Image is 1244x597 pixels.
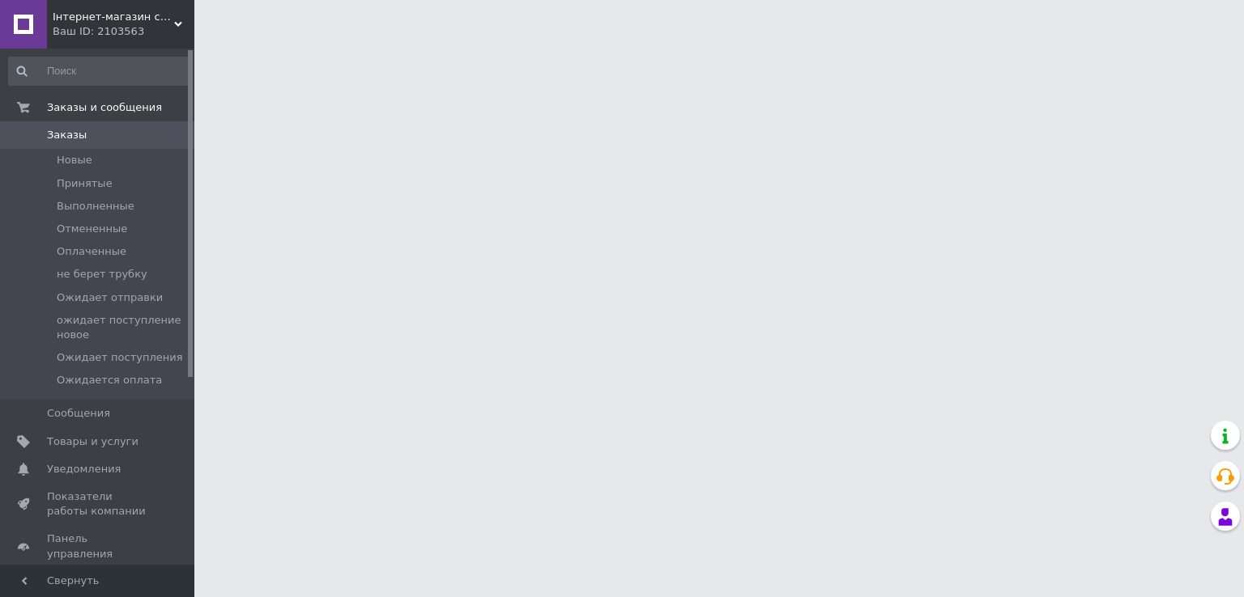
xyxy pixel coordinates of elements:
span: Принятые [57,176,113,191]
span: Ожидает отправки [57,290,163,305]
span: не берет трубку [57,267,147,282]
span: Товары и услуги [47,434,138,449]
span: Новые [57,153,92,167]
span: Панель управления [47,531,150,561]
span: Оплаченные [57,244,126,259]
span: Інтернет-магазин спортивного харчування у Вінниці «Kings Nutrition» [53,10,174,24]
span: Заказы [47,128,87,142]
div: Ваш ID: 2103563 [53,24,194,39]
span: Уведомления [47,462,121,476]
span: Ожидается оплата [57,373,162,387]
span: Показатели работы компании [47,489,150,519]
span: Ожидает поступления [57,350,183,365]
span: ожидает поступление новое [57,313,190,342]
span: Отмененные [57,222,127,236]
input: Поиск [8,57,191,86]
span: Сообщения [47,406,110,421]
span: Выполненные [57,199,134,214]
span: Заказы и сообщения [47,100,162,115]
